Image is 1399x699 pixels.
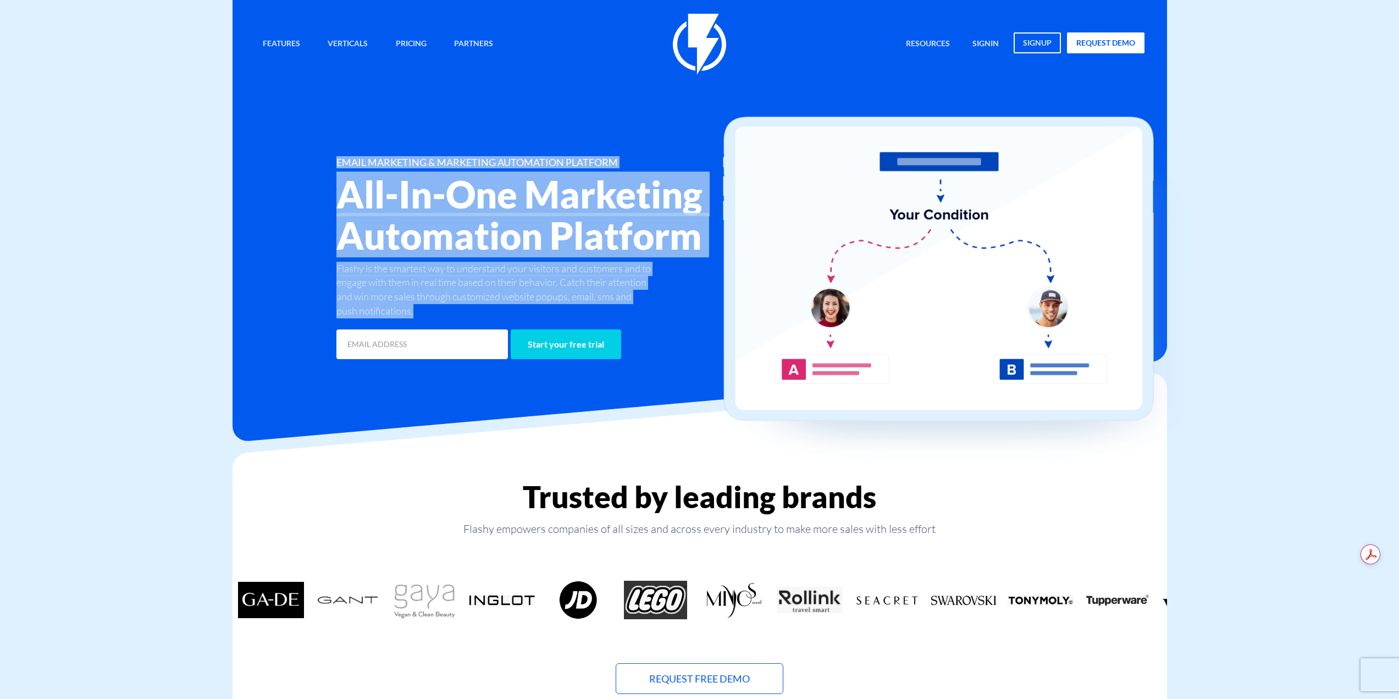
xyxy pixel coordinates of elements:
[233,581,309,619] div: 4 / 18
[1079,581,1156,619] div: 15 / 18
[1014,32,1061,53] a: signup
[694,581,771,619] div: 10 / 18
[336,329,508,359] input: EMAIL ADDRESS
[463,581,540,619] div: 7 / 18
[925,581,1002,619] div: 13 / 18
[617,581,694,619] div: 9 / 18
[336,174,765,256] h2: All-In-One Marketing Automation Platform
[388,32,435,56] a: Pricing
[771,581,848,619] div: 11 / 18
[336,262,654,318] p: Flashy is the smartest way to understand your visitors and customers and to engage with them in r...
[1067,32,1144,53] a: request demo
[511,329,621,359] input: Start your free trial
[1002,581,1079,619] div: 14 / 18
[309,581,386,619] div: 5 / 18
[848,581,925,619] div: 12 / 18
[319,32,376,56] a: Verticals
[233,480,1167,514] h2: Trusted by leading brands
[336,157,765,168] h1: EMAIL MARKETING & MARKETING AUTOMATION PLATFORM
[898,32,958,56] a: Resources
[255,32,308,56] a: Features
[446,32,501,56] a: Partners
[1156,581,1233,619] div: 16 / 18
[386,581,463,619] div: 6 / 18
[616,663,783,694] a: Request Free Demo
[540,581,617,619] div: 8 / 18
[233,521,1167,537] p: Flashy empowers companies of all sizes and across every industry to make more sales with less effort
[964,32,1007,56] a: signin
